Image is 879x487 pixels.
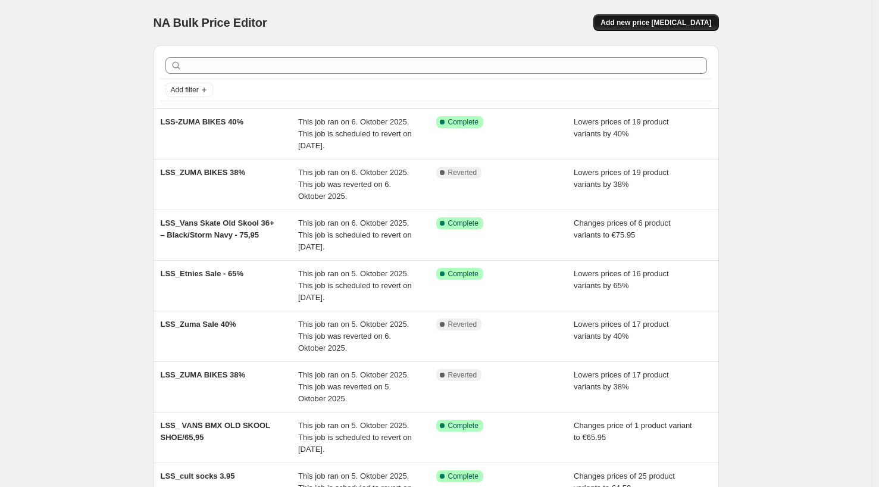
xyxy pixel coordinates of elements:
span: Lowers prices of 17 product variants by 40% [574,320,669,341]
span: Complete [448,472,478,481]
span: This job ran on 6. Oktober 2025. This job is scheduled to revert on [DATE]. [298,117,412,150]
span: This job ran on 5. Oktober 2025. This job was reverted on 6. Oktober 2025. [298,320,409,352]
span: LSS_ZUMA BIKES 38% [161,370,246,379]
span: Lowers prices of 16 product variants by 65% [574,269,669,290]
span: Reverted [448,370,477,380]
span: This job ran on 5. Oktober 2025. This job is scheduled to revert on [DATE]. [298,269,412,302]
span: Add filter [171,85,199,95]
span: This job ran on 5. Oktober 2025. This job was reverted on 5. Oktober 2025. [298,370,409,403]
button: Add new price [MEDICAL_DATA] [593,14,718,31]
span: Changes prices of 6 product variants to €75.95 [574,218,671,239]
span: This job ran on 6. Oktober 2025. This job was reverted on 6. Oktober 2025. [298,168,409,201]
span: Lowers prices of 17 product variants by 38% [574,370,669,391]
button: Add filter [165,83,213,97]
span: LSS_ VANS BMX OLD SKOOL SHOE/65,95 [161,421,270,442]
span: Changes price of 1 product variant to €65.95 [574,421,692,442]
span: Add new price [MEDICAL_DATA] [600,18,711,27]
span: Lowers prices of 19 product variants by 40% [574,117,669,138]
span: NA Bulk Price Editor [154,16,267,29]
span: This job ran on 5. Oktober 2025. This job is scheduled to revert on [DATE]. [298,421,412,454]
span: LSS_Vans Skate Old Skool 36+ – Black/Storm Navy - 75,95 [161,218,274,239]
span: Complete [448,269,478,279]
span: Lowers prices of 19 product variants by 38% [574,168,669,189]
span: LSS_Etnies Sale - 65% [161,269,243,278]
span: Reverted [448,320,477,329]
span: Reverted [448,168,477,177]
span: LSS_ZUMA BIKES 38% [161,168,246,177]
span: LSS-ZUMA BIKES 40% [161,117,244,126]
span: LSS_Zuma Sale 40% [161,320,236,329]
span: Complete [448,218,478,228]
span: Complete [448,421,478,430]
span: Complete [448,117,478,127]
span: This job ran on 6. Oktober 2025. This job is scheduled to revert on [DATE]. [298,218,412,251]
span: LSS_cult socks 3.95 [161,472,235,480]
